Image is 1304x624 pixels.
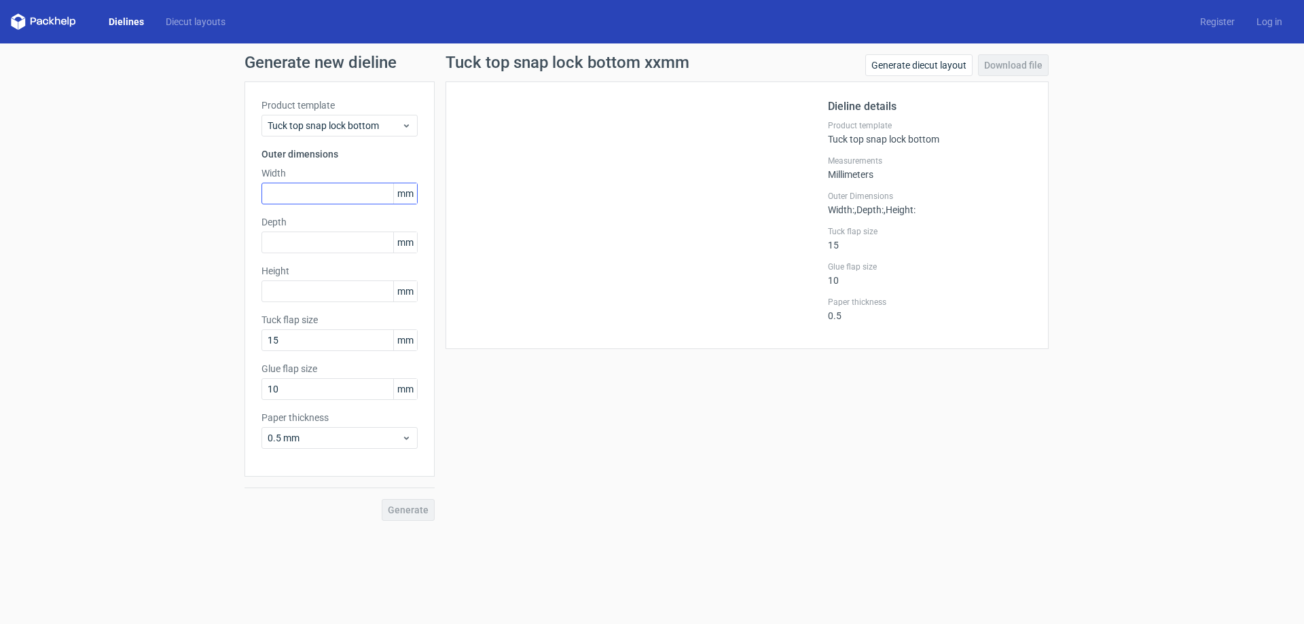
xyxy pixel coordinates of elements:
label: Tuck flap size [261,313,418,327]
label: Product template [828,120,1032,131]
span: mm [393,232,417,253]
span: Tuck top snap lock bottom [268,119,401,132]
span: mm [393,379,417,399]
span: mm [393,183,417,204]
label: Glue flap size [261,362,418,375]
a: Log in [1246,15,1293,29]
div: 0.5 [828,297,1032,321]
label: Tuck flap size [828,226,1032,237]
a: Dielines [98,15,155,29]
div: Tuck top snap lock bottom [828,120,1032,145]
div: 15 [828,226,1032,251]
span: 0.5 mm [268,431,401,445]
span: mm [393,281,417,301]
h1: Tuck top snap lock bottom xxmm [446,54,689,71]
label: Paper thickness [261,411,418,424]
label: Product template [261,98,418,112]
a: Register [1189,15,1246,29]
a: Diecut layouts [155,15,236,29]
label: Paper thickness [828,297,1032,308]
span: , Height : [884,204,916,215]
label: Depth [261,215,418,229]
div: Millimeters [828,155,1032,180]
label: Width [261,166,418,180]
h2: Dieline details [828,98,1032,115]
label: Glue flap size [828,261,1032,272]
label: Measurements [828,155,1032,166]
label: Outer Dimensions [828,191,1032,202]
label: Height [261,264,418,278]
a: Generate diecut layout [865,54,973,76]
h1: Generate new dieline [244,54,1059,71]
span: , Depth : [854,204,884,215]
span: mm [393,330,417,350]
span: Width : [828,204,854,215]
h3: Outer dimensions [261,147,418,161]
div: 10 [828,261,1032,286]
